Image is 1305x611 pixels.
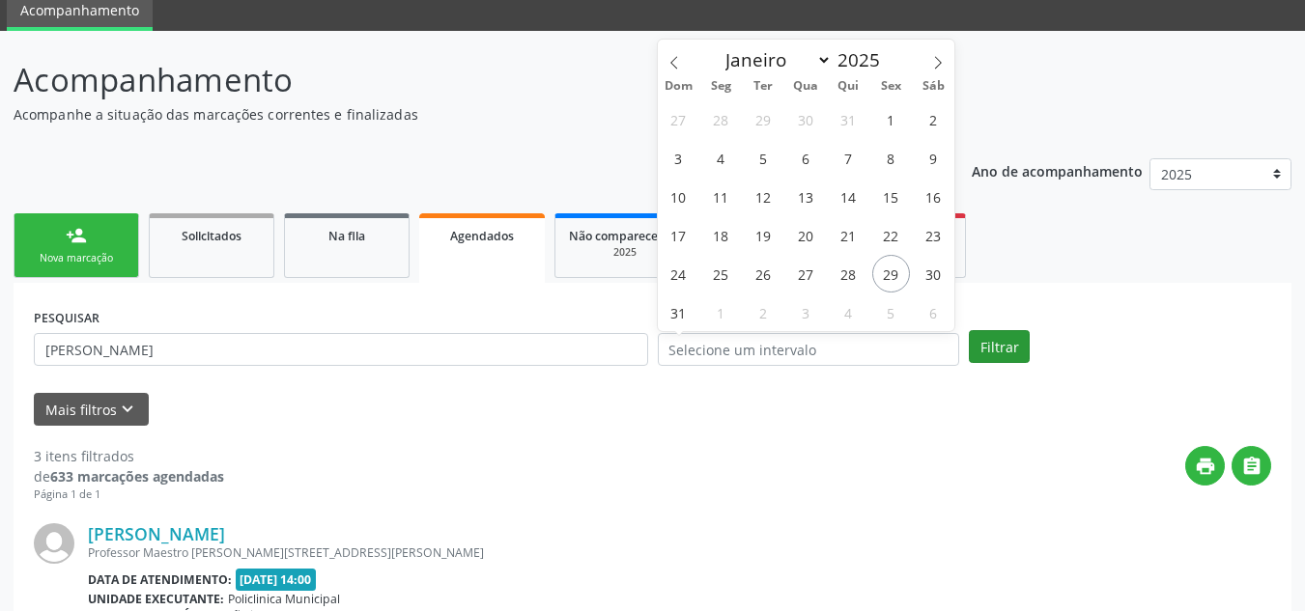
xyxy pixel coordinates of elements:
[34,303,99,333] label: PESQUISAR
[830,255,867,292] span: Agosto 28, 2025
[830,216,867,254] span: Agosto 21, 2025
[915,293,952,331] span: Setembro 6, 2025
[830,139,867,177] span: Agosto 7, 2025
[28,251,125,265] div: Nova marcação
[830,100,867,138] span: Julho 31, 2025
[660,100,697,138] span: Julho 27, 2025
[915,100,952,138] span: Agosto 2, 2025
[915,139,952,177] span: Agosto 9, 2025
[66,225,87,246] div: person_add
[745,293,782,331] span: Setembro 2, 2025
[745,178,782,215] span: Agosto 12, 2025
[88,591,224,607] b: Unidade executante:
[88,571,232,588] b: Data de atendimento:
[569,245,681,260] div: 2025
[830,178,867,215] span: Agosto 14, 2025
[872,178,910,215] span: Agosto 15, 2025
[969,330,1030,363] button: Filtrar
[915,178,952,215] span: Agosto 16, 2025
[702,139,740,177] span: Agosto 4, 2025
[50,467,224,486] strong: 633 marcações agendadas
[702,255,740,292] span: Agosto 25, 2025
[34,393,149,427] button: Mais filtroskeyboard_arrow_down
[328,228,365,244] span: Na fila
[702,293,740,331] span: Setembro 1, 2025
[872,293,910,331] span: Setembro 5, 2025
[1241,456,1262,477] i: 
[827,80,869,93] span: Qui
[702,216,740,254] span: Agosto 18, 2025
[787,178,825,215] span: Agosto 13, 2025
[787,216,825,254] span: Agosto 20, 2025
[236,569,317,591] span: [DATE] 14:00
[34,333,648,366] input: Nome, CNS
[34,446,224,466] div: 3 itens filtrados
[832,47,895,72] input: Year
[872,255,910,292] span: Agosto 29, 2025
[660,139,697,177] span: Agosto 3, 2025
[182,228,241,244] span: Solicitados
[972,158,1143,182] p: Ano de acompanhamento
[745,216,782,254] span: Agosto 19, 2025
[228,591,340,607] span: Policlinica Municipal
[702,178,740,215] span: Agosto 11, 2025
[34,466,224,486] div: de
[660,216,697,254] span: Agosto 17, 2025
[787,293,825,331] span: Setembro 3, 2025
[1232,446,1271,486] button: 
[869,80,912,93] span: Sex
[745,100,782,138] span: Julho 29, 2025
[569,228,681,244] span: Não compareceram
[912,80,954,93] span: Sáb
[784,80,827,93] span: Qua
[742,80,784,93] span: Ter
[658,333,960,366] input: Selecione um intervalo
[1195,456,1216,477] i: print
[872,139,910,177] span: Agosto 8, 2025
[88,544,981,561] div: Professor Maestro [PERSON_NAME][STREET_ADDRESS][PERSON_NAME]
[702,100,740,138] span: Julho 28, 2025
[830,293,867,331] span: Setembro 4, 2025
[915,255,952,292] span: Agosto 30, 2025
[787,100,825,138] span: Julho 30, 2025
[14,56,908,104] p: Acompanhamento
[658,80,700,93] span: Dom
[660,178,697,215] span: Agosto 10, 2025
[745,255,782,292] span: Agosto 26, 2025
[699,80,742,93] span: Seg
[88,523,225,544] a: [PERSON_NAME]
[915,216,952,254] span: Agosto 23, 2025
[872,100,910,138] span: Agosto 1, 2025
[660,255,697,292] span: Agosto 24, 2025
[787,255,825,292] span: Agosto 27, 2025
[872,216,910,254] span: Agosto 22, 2025
[787,139,825,177] span: Agosto 6, 2025
[34,486,224,503] div: Página 1 de 1
[717,46,833,73] select: Month
[117,399,138,420] i: keyboard_arrow_down
[1185,446,1225,486] button: print
[450,228,514,244] span: Agendados
[14,104,908,125] p: Acompanhe a situação das marcações correntes e finalizadas
[745,139,782,177] span: Agosto 5, 2025
[660,293,697,331] span: Agosto 31, 2025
